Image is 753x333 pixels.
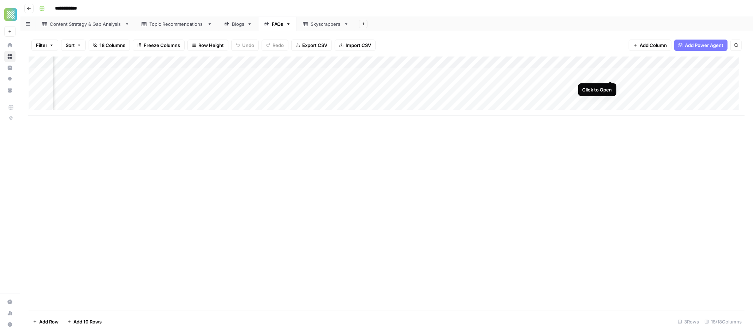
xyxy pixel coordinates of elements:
[144,42,180,49] span: Freeze Columns
[31,40,58,51] button: Filter
[89,40,130,51] button: 18 Columns
[4,40,16,51] a: Home
[335,40,376,51] button: Import CSV
[272,20,283,28] div: FAQs
[36,17,136,31] a: Content Strategy & Gap Analysis
[4,308,16,319] a: Usage
[133,40,185,51] button: Freeze Columns
[302,42,327,49] span: Export CSV
[640,42,667,49] span: Add Column
[262,40,288,51] button: Redo
[582,86,612,93] div: Click to Open
[218,17,258,31] a: Blogs
[36,42,47,49] span: Filter
[4,6,16,23] button: Workspace: Xponent21
[4,85,16,96] a: Your Data
[39,318,59,325] span: Add Row
[674,40,728,51] button: Add Power Agent
[685,42,723,49] span: Add Power Agent
[346,42,371,49] span: Import CSV
[311,20,341,28] div: Skyscrappers
[291,40,332,51] button: Export CSV
[50,20,122,28] div: Content Strategy & Gap Analysis
[4,62,16,73] a: Insights
[61,40,86,51] button: Sort
[4,319,16,330] button: Help + Support
[242,42,254,49] span: Undo
[149,20,204,28] div: Topic Recommendations
[273,42,284,49] span: Redo
[29,316,63,327] button: Add Row
[258,17,297,31] a: FAQs
[198,42,224,49] span: Row Height
[297,17,355,31] a: Skyscrappers
[4,51,16,62] a: Browse
[232,20,244,28] div: Blogs
[63,316,106,327] button: Add 10 Rows
[66,42,75,49] span: Sort
[73,318,102,325] span: Add 10 Rows
[231,40,259,51] button: Undo
[629,40,671,51] button: Add Column
[4,8,17,21] img: Xponent21 Logo
[136,17,218,31] a: Topic Recommendations
[187,40,228,51] button: Row Height
[702,316,745,327] div: 18/18 Columns
[675,316,702,327] div: 3 Rows
[100,42,125,49] span: 18 Columns
[4,73,16,85] a: Opportunities
[4,296,16,308] a: Settings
